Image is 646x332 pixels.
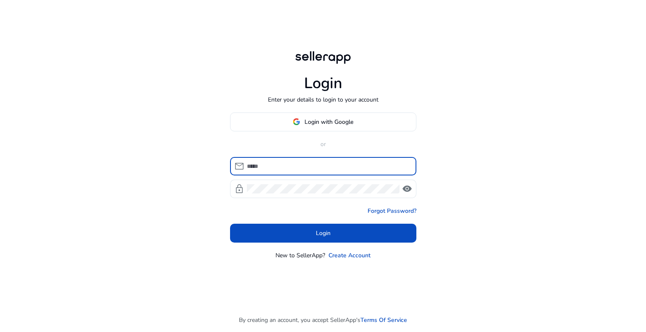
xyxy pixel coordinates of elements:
span: mail [234,161,244,171]
h1: Login [304,74,342,92]
a: Create Account [328,251,371,260]
a: Terms Of Service [360,316,407,324]
img: google-logo.svg [293,118,300,125]
p: New to SellerApp? [275,251,325,260]
p: Enter your details to login to your account [268,95,379,104]
button: Login [230,224,416,243]
span: visibility [402,184,412,194]
button: Login with Google [230,112,416,131]
span: Login [316,229,331,238]
span: Login with Google [304,118,353,126]
a: Forgot Password? [368,207,416,215]
span: lock [234,184,244,194]
p: or [230,140,416,149]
